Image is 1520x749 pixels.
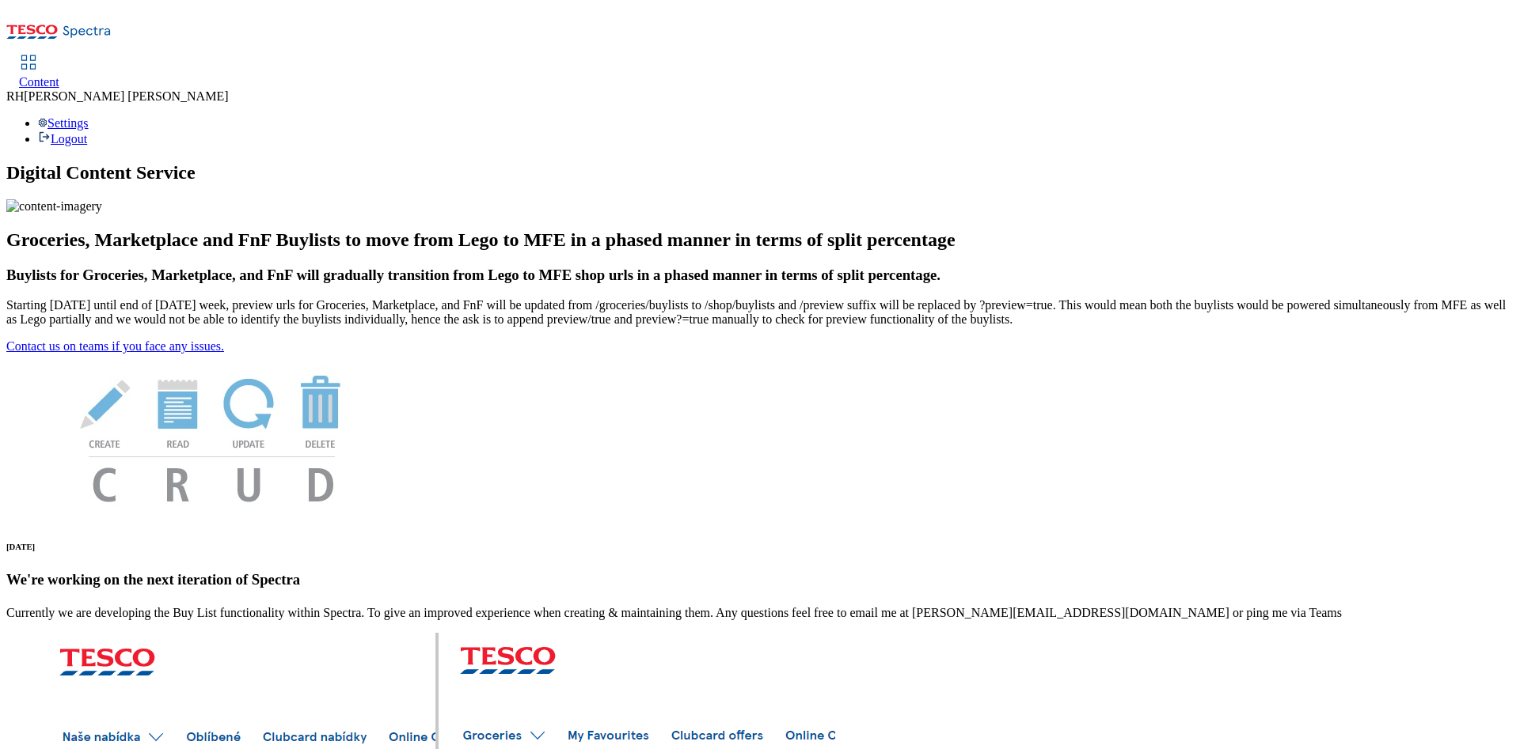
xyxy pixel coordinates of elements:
[6,606,1514,620] p: Currently we are developing the Buy List functionality within Spectra. To give an improved experi...
[6,229,1514,251] h2: Groceries, Marketplace and FnF Buylists to move from Lego to MFE in a phased manner in terms of s...
[6,298,1514,327] p: Starting [DATE] until end of [DATE] week, preview urls for Groceries, Marketplace, and FnF will b...
[6,339,224,353] a: Contact us on teams if you face any issues.
[19,56,59,89] a: Content
[38,116,89,130] a: Settings
[6,354,418,519] img: News Image
[6,162,1514,183] h1: Digital Content Service
[6,89,24,103] span: RH
[6,571,1514,588] h3: We're working on the next iteration of Spectra
[38,132,87,146] a: Logout
[6,267,1514,284] h3: Buylists for Groceries, Marketplace, and FnF will gradually transition from Lego to MFE shop urls...
[19,75,59,89] span: Content
[24,89,228,103] span: [PERSON_NAME] [PERSON_NAME]
[6,542,1514,551] h6: [DATE]
[6,199,102,214] img: content-imagery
